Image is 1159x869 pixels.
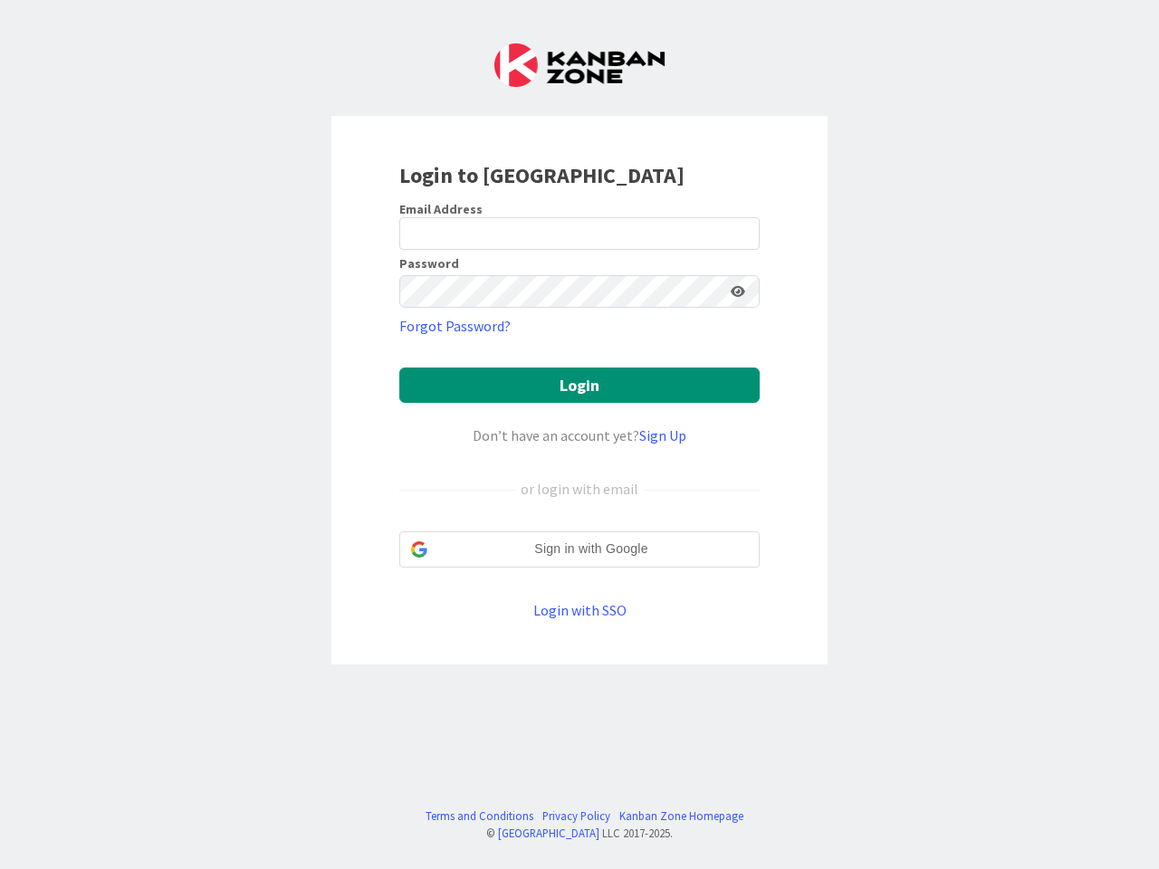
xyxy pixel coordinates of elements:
[542,807,610,825] a: Privacy Policy
[498,826,599,840] a: [GEOGRAPHIC_DATA]
[494,43,665,87] img: Kanban Zone
[619,807,743,825] a: Kanban Zone Homepage
[399,201,483,217] label: Email Address
[639,426,686,444] a: Sign Up
[399,368,760,403] button: Login
[417,825,743,842] div: © LLC 2017- 2025 .
[399,257,459,270] label: Password
[399,161,685,189] b: Login to [GEOGRAPHIC_DATA]
[533,601,627,619] a: Login with SSO
[399,425,760,446] div: Don’t have an account yet?
[399,531,760,568] div: Sign in with Google
[426,807,533,825] a: Terms and Conditions
[435,540,748,559] span: Sign in with Google
[399,315,511,337] a: Forgot Password?
[516,478,643,500] div: or login with email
